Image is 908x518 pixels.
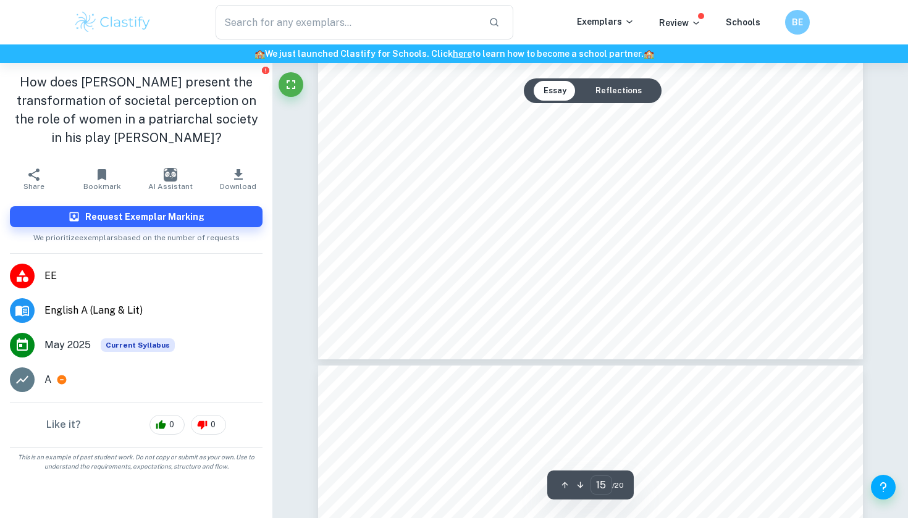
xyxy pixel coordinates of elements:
[5,453,267,471] span: This is an example of past student work. Do not copy or submit as your own. Use to understand the...
[788,316,799,326] span: 14
[726,17,760,27] a: Schools
[220,182,256,191] span: Download
[382,192,754,203] span: women from the patriarchal regimes by using the protagonist [PERSON_NAME].
[101,338,175,352] span: Current Syllabus
[382,241,798,252] span: societal affairs while advocating for women's empowerment through reshaping cultural customs
[10,73,263,147] h1: How does [PERSON_NAME] present the transformation of societal perception on the role of women in ...
[23,182,44,191] span: Share
[83,182,121,191] span: Bookmark
[85,210,204,223] h6: Request Exemplar Marking
[382,70,797,80] span: tendencies against women have no place in modern society. He portrays women as capable of
[2,47,906,61] h6: We just launched Clastify for Schools. Click to learn how to become a school partner.
[382,266,529,277] span: that undermine women's potential.
[644,49,654,59] span: 🏫
[101,338,175,352] div: This exemplar is based on the current syllabus. Feel free to refer to it for inspiration/ideas wh...
[148,182,193,191] span: AI Assistant
[254,49,265,59] span: 🏫
[382,217,798,227] span: champions for a free society where individuals are given an equal space for participating in
[382,119,510,129] span: levels. Through this portrayal
[68,162,136,196] button: Bookmark
[612,480,624,491] span: / 20
[10,206,263,227] button: Request Exemplar Marking
[33,227,240,243] span: We prioritize exemplars based on the number of requests
[453,49,472,59] a: here
[74,10,152,35] img: Clastify logo
[586,81,652,101] button: Reflections
[162,419,181,431] span: 0
[164,168,177,182] img: AI Assistant
[44,372,51,387] p: A
[791,15,805,29] h6: BE
[44,303,263,318] span: English A (Lang & Lit)
[517,119,846,129] span: of women as capable and enlightened, [PERSON_NAME] invites the readers
[382,168,584,178] span: the feminist theory argument that there will be
[382,94,797,104] span: actively taking part in the society9s social transformation process both at personal and societal
[44,338,91,353] span: May 2025
[46,417,81,432] h6: Like it?
[216,5,479,40] input: Search for any exemplars...
[785,10,810,35] button: BE
[137,162,204,196] button: AI Assistant
[534,81,576,101] button: Essay
[44,269,263,283] span: EE
[716,192,798,203] span: Therefore, Imbuga
[149,415,185,435] div: 0
[592,168,798,178] span: outspoken women who will salvage their fellow
[261,65,270,75] button: Report issue
[659,16,701,30] p: Review
[577,15,634,28] p: Exemplars
[279,72,303,97] button: Fullscreen
[204,162,272,196] button: Download
[204,419,222,431] span: 0
[382,143,798,154] span: to question the societal dictates that limit women's potential and their capability. He concurs with
[871,475,896,499] button: Help and Feedback
[191,415,226,435] div: 0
